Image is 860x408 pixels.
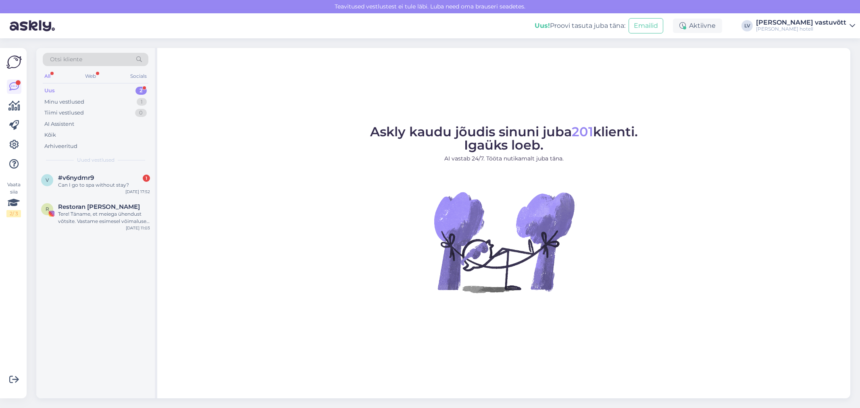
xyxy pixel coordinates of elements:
[431,169,577,314] img: No Chat active
[43,71,52,81] div: All
[77,156,115,164] span: Uued vestlused
[135,87,147,95] div: 2
[137,98,147,106] div: 1
[44,109,84,117] div: Tiimi vestlused
[58,203,140,210] span: Restoran Hõlm
[756,19,846,26] div: [PERSON_NAME] vastuvõtt
[6,54,22,70] img: Askly Logo
[143,175,150,182] div: 1
[50,55,82,64] span: Otsi kliente
[83,71,98,81] div: Web
[673,19,722,33] div: Aktiivne
[44,87,55,95] div: Uus
[46,177,49,183] span: v
[44,142,77,150] div: Arhiveeritud
[44,131,56,139] div: Kõik
[370,124,638,153] span: Askly kaudu jõudis sinuni juba klienti. Igaüks loeb.
[125,189,150,195] div: [DATE] 17:52
[6,181,21,217] div: Vaata siia
[756,19,855,32] a: [PERSON_NAME] vastuvõtt[PERSON_NAME] hotell
[756,26,846,32] div: [PERSON_NAME] hotell
[44,98,84,106] div: Minu vestlused
[135,109,147,117] div: 0
[58,174,94,181] span: #v6nydmr9
[629,18,663,33] button: Emailid
[126,225,150,231] div: [DATE] 11:03
[129,71,148,81] div: Socials
[572,124,593,139] span: 201
[58,181,150,189] div: Can I go to spa without stay?
[535,21,625,31] div: Proovi tasuta juba täna:
[6,210,21,217] div: 2 / 3
[535,22,550,29] b: Uus!
[58,210,150,225] div: Tere! Täname, et meiega ühendust võtsite. Vastame esimesel võimalusel. Laudu on võimalik broneeri...
[370,154,638,163] p: AI vastab 24/7. Tööta nutikamalt juba täna.
[44,120,74,128] div: AI Assistent
[741,20,753,31] div: LV
[46,206,49,212] span: R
